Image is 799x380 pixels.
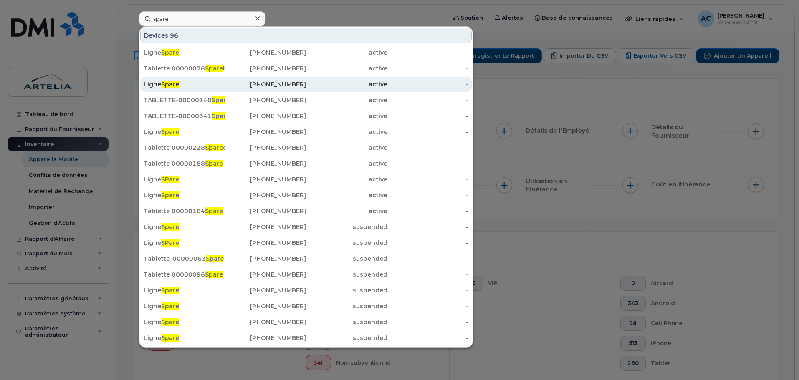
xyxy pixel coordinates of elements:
[140,299,472,314] a: LigneSpare[PHONE_NUMBER]suspended-
[140,156,472,171] a: Tablette 00000188Spare[PHONE_NUMBER]active-
[225,191,306,199] div: [PHONE_NUMBER]
[205,65,223,72] span: Spare
[387,191,469,199] div: -
[140,61,472,76] a: Tablette 00000076Sparebaie-[PERSON_NAME][PHONE_NUMBER]active-
[140,219,472,234] a: LigneSpare[PHONE_NUMBER]suspended-
[387,302,469,310] div: -
[161,318,179,326] span: Spare
[306,270,387,279] div: suspended
[225,48,306,57] div: [PHONE_NUMBER]
[161,49,179,56] span: Spare
[161,239,179,247] span: SPare
[144,128,225,136] div: Ligne
[205,271,223,278] span: Spare
[140,140,472,155] a: Tablette 00000228Sparedep 334 (forfait est pas le bon cest un forfait cell et non tablette[PHONE_...
[225,128,306,136] div: [PHONE_NUMBER]
[225,207,306,215] div: [PHONE_NUMBER]
[140,172,472,187] a: LigneSPare[PHONE_NUMBER]active-
[225,334,306,342] div: [PHONE_NUMBER]
[144,143,225,152] div: Tablette 00000228 dep 334 (forfait est pas le bon cest un forfait cell et non tablette
[306,64,387,73] div: active
[387,96,469,104] div: -
[205,144,223,151] span: Spare
[140,346,472,361] a: Lignespare[PHONE_NUMBER]suspended-
[387,207,469,215] div: -
[306,112,387,120] div: active
[225,159,306,168] div: [PHONE_NUMBER]
[144,175,225,184] div: Ligne
[170,31,178,40] span: 96
[144,318,225,326] div: Ligne
[140,283,472,298] a: LigneSpare[PHONE_NUMBER]suspended-
[205,207,223,215] span: Spare
[225,286,306,294] div: [PHONE_NUMBER]
[161,128,179,136] span: Spare
[306,96,387,104] div: active
[144,64,225,73] div: Tablette 00000076 baie-[PERSON_NAME]
[140,77,472,92] a: LigneSpare[PHONE_NUMBER]active-
[144,223,225,231] div: Ligne
[387,334,469,342] div: -
[205,160,223,167] span: Spare
[140,28,472,43] div: Devices
[140,267,472,282] a: Tablette 00000096Spare[PHONE_NUMBER]suspended-
[387,239,469,247] div: -
[225,223,306,231] div: [PHONE_NUMBER]
[387,270,469,279] div: -
[306,48,387,57] div: active
[140,93,472,108] a: TABLETTE-00000340Spare475[PHONE_NUMBER]active-
[144,270,225,279] div: Tablette 00000096
[387,48,469,57] div: -
[306,191,387,199] div: active
[306,128,387,136] div: active
[387,286,469,294] div: -
[161,191,179,199] span: Spare
[306,254,387,263] div: suspended
[306,159,387,168] div: active
[306,318,387,326] div: suspended
[144,191,225,199] div: Ligne
[144,112,225,120] div: TABLETTE-00000341 475
[161,334,179,342] span: Spare
[225,318,306,326] div: [PHONE_NUMBER]
[387,318,469,326] div: -
[306,80,387,88] div: active
[144,286,225,294] div: Ligne
[225,96,306,104] div: [PHONE_NUMBER]
[144,80,225,88] div: Ligne
[306,286,387,294] div: suspended
[140,315,472,330] a: LigneSpare[PHONE_NUMBER]suspended-
[387,175,469,184] div: -
[387,143,469,152] div: -
[161,302,179,310] span: Spare
[144,334,225,342] div: Ligne
[387,254,469,263] div: -
[161,81,179,88] span: Spare
[140,124,472,139] a: LigneSpare[PHONE_NUMBER]active-
[306,334,387,342] div: suspended
[225,143,306,152] div: [PHONE_NUMBER]
[140,108,472,123] a: TABLETTE-00000341Spare475[PHONE_NUMBER]active-
[225,112,306,120] div: [PHONE_NUMBER]
[306,223,387,231] div: suspended
[144,48,225,57] div: Ligne
[387,64,469,73] div: -
[140,45,472,60] a: LigneSpare[PHONE_NUMBER]active-
[306,143,387,152] div: active
[225,64,306,73] div: [PHONE_NUMBER]
[225,175,306,184] div: [PHONE_NUMBER]
[306,175,387,184] div: active
[387,223,469,231] div: -
[212,96,230,104] span: Spare
[161,287,179,294] span: Spare
[225,302,306,310] div: [PHONE_NUMBER]
[140,251,472,266] a: Tablette-00000063Spare[PHONE_NUMBER]suspended-
[161,176,179,183] span: SPare
[387,80,469,88] div: -
[387,128,469,136] div: -
[144,96,225,104] div: TABLETTE-00000340 475
[387,159,469,168] div: -
[225,80,306,88] div: [PHONE_NUMBER]
[144,254,225,263] div: Tablette-00000063
[144,302,225,310] div: Ligne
